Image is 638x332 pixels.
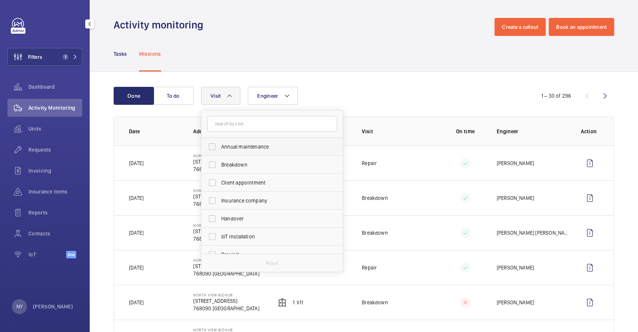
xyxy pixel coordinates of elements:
button: To do [153,87,194,105]
p: 768090 [GEOGRAPHIC_DATA] [193,200,259,208]
p: [STREET_ADDRESS] [193,193,259,200]
div: 1 – 30 of 296 [541,92,571,100]
span: Invoicing [28,167,82,174]
p: Engineer [497,128,569,135]
span: Breakdown [221,161,324,168]
button: Book an appointment [549,18,614,36]
img: elevator.svg [278,298,287,307]
span: Contacts [28,230,82,237]
p: 768090 [GEOGRAPHIC_DATA] [193,235,259,243]
p: Reset [266,259,278,267]
p: [PERSON_NAME] [497,194,534,202]
p: Breakdown [362,229,388,237]
p: North View Bizhub [193,328,259,332]
span: Units [28,125,82,133]
span: Handover [221,215,324,222]
p: 1 Lift [293,299,303,306]
span: IoT installation [221,233,324,240]
span: IoT [28,251,66,258]
p: [STREET_ADDRESS] [193,297,259,305]
p: [DATE] [129,264,144,271]
p: North View Bizhub [193,258,259,262]
p: Address [193,128,265,135]
input: Search by visit [207,116,337,132]
button: Done [114,87,154,105]
p: [DATE] [129,194,144,202]
span: Client appointment [221,179,324,186]
button: Engineer [248,87,298,105]
p: Tasks [114,50,127,58]
p: [DATE] [129,229,144,237]
p: [PERSON_NAME] [33,303,73,310]
p: North View Bizhub [193,188,259,193]
p: North View Bizhub [193,153,259,158]
p: Repair [362,159,377,167]
span: Activity Monitoring [28,104,82,112]
p: Action [581,128,599,135]
p: 768090 [GEOGRAPHIC_DATA] [193,270,259,277]
p: Date [129,128,181,135]
p: Visit [362,128,434,135]
p: [PERSON_NAME] [497,264,534,271]
p: Breakdown [362,299,388,306]
p: 768090 [GEOGRAPHIC_DATA] [193,305,259,312]
span: Previsit [221,251,324,258]
p: [STREET_ADDRESS] [193,262,259,270]
p: Missions [139,50,161,58]
span: Annual maintenance [221,143,324,150]
span: 1 [62,54,68,60]
span: Insurance company [221,197,324,204]
p: [PERSON_NAME] [497,159,534,167]
p: [DATE] [129,299,144,306]
p: 768090 [GEOGRAPHIC_DATA] [193,165,259,173]
p: [STREET_ADDRESS] [193,228,259,235]
p: NY [16,303,22,310]
span: Insurance items [28,188,82,195]
span: Requests [28,146,82,153]
span: Engineer [257,93,278,99]
span: Beta [66,251,76,258]
button: Create a callout [494,18,546,36]
p: [PERSON_NAME] [PERSON_NAME] [497,229,569,237]
p: Breakdown [362,194,388,202]
p: On time [446,128,484,135]
p: [STREET_ADDRESS] [193,158,259,165]
p: [PERSON_NAME] [497,299,534,306]
p: North View Bizhub [193,293,259,297]
p: Repair [362,264,377,271]
button: Filters1 [7,48,82,66]
span: Reports [28,209,82,216]
button: Visit [201,87,240,105]
span: Filters [28,53,42,61]
h1: Activity monitoring [114,18,208,32]
span: Dashboard [28,83,82,91]
p: [DATE] [129,159,144,167]
span: Visit [210,93,221,99]
p: North View Bizhub [193,223,259,228]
